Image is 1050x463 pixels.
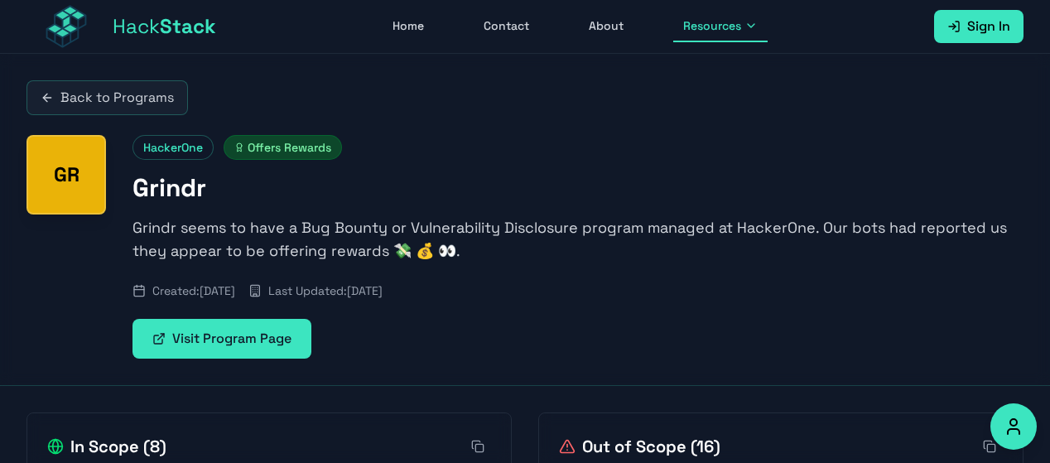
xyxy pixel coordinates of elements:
[559,435,720,458] h2: Out of Scope ( 16 )
[47,435,166,458] h2: In Scope ( 8 )
[579,11,633,42] a: About
[683,17,741,34] span: Resources
[26,135,106,215] div: Grindr
[152,282,235,299] span: Created: [DATE]
[224,135,342,160] span: Offers Rewards
[976,433,1003,460] button: Copy all out-of-scope items
[132,216,1024,263] p: Grindr seems to have a Bug Bounty or Vulnerability Disclosure program managed at HackerOne. Our b...
[132,173,1024,203] h1: Grindr
[990,403,1037,450] button: Accessibility Options
[268,282,383,299] span: Last Updated: [DATE]
[132,135,214,160] span: HackerOne
[967,17,1010,36] span: Sign In
[383,11,434,42] a: Home
[132,319,311,359] a: Visit Program Page
[934,10,1024,43] a: Sign In
[113,13,216,40] span: Hack
[673,11,768,42] button: Resources
[465,433,491,460] button: Copy all in-scope items
[26,80,188,115] a: Back to Programs
[474,11,539,42] a: Contact
[160,13,216,39] span: Stack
